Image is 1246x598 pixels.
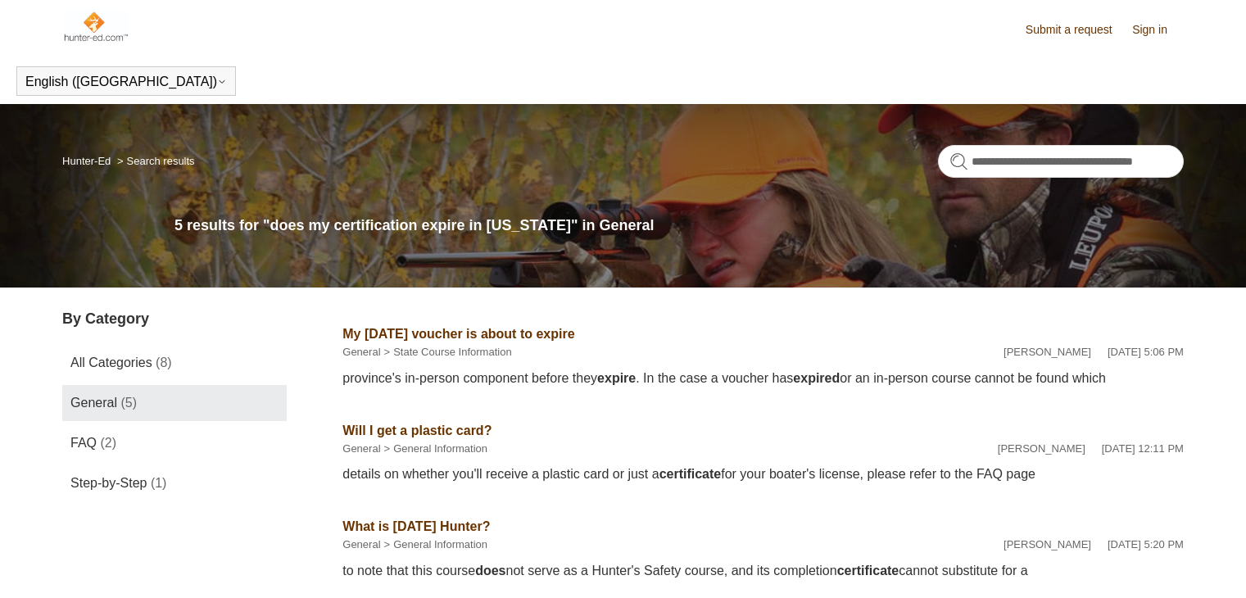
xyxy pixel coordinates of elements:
a: General [342,538,380,550]
a: FAQ (2) [62,425,287,461]
em: does [475,564,505,578]
span: (8) [156,356,172,369]
span: (2) [101,436,117,450]
em: certificate [837,564,899,578]
em: expired [793,371,840,385]
h1: 5 results for "does my certification expire in [US_STATE]" in General [174,215,1184,237]
a: State Course Information [393,346,512,358]
a: General Information [393,442,487,455]
li: General [342,344,380,360]
li: General Information [381,537,488,553]
div: to note that this course not serve as a Hunter's Safety course, and its completion cannot substit... [342,561,1184,581]
img: Hunter-Ed Help Center home page [62,10,129,43]
span: General [70,396,117,410]
li: Hunter-Ed [62,155,114,167]
div: details on whether you'll receive a plastic card or just a for your boater's license, please refe... [342,464,1184,484]
a: Submit a request [1026,21,1129,39]
em: certificate [659,467,722,481]
span: (5) [120,396,137,410]
a: General Information [393,538,487,550]
span: Step-by-Step [70,476,147,490]
a: Step-by-Step (1) [62,465,287,501]
button: English ([GEOGRAPHIC_DATA]) [25,75,227,89]
input: Search [938,145,1184,178]
a: General [342,346,380,358]
li: [PERSON_NAME] [1004,537,1091,553]
a: Sign in [1132,21,1184,39]
time: 02/12/2024, 17:06 [1108,346,1184,358]
span: (1) [151,476,167,490]
li: [PERSON_NAME] [998,441,1085,457]
em: expire [597,371,636,385]
li: General [342,537,380,553]
a: All Categories (8) [62,345,287,381]
a: Hunter-Ed [62,155,111,167]
li: State Course Information [381,344,512,360]
a: Will I get a plastic card? [342,424,492,437]
span: All Categories [70,356,152,369]
li: Search results [114,155,195,167]
h3: By Category [62,308,287,330]
time: 02/12/2024, 17:20 [1108,538,1184,550]
a: General [342,442,380,455]
span: FAQ [70,436,97,450]
li: [PERSON_NAME] [1004,344,1091,360]
a: What is [DATE] Hunter? [342,519,490,533]
li: General Information [381,441,488,457]
a: General (5) [62,385,287,421]
a: My [DATE] voucher is about to expire [342,327,574,341]
time: 04/08/2025, 12:11 [1102,442,1184,455]
li: General [342,441,380,457]
div: province's in-person component before they . In the case a voucher has or an in-person course can... [342,369,1184,388]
